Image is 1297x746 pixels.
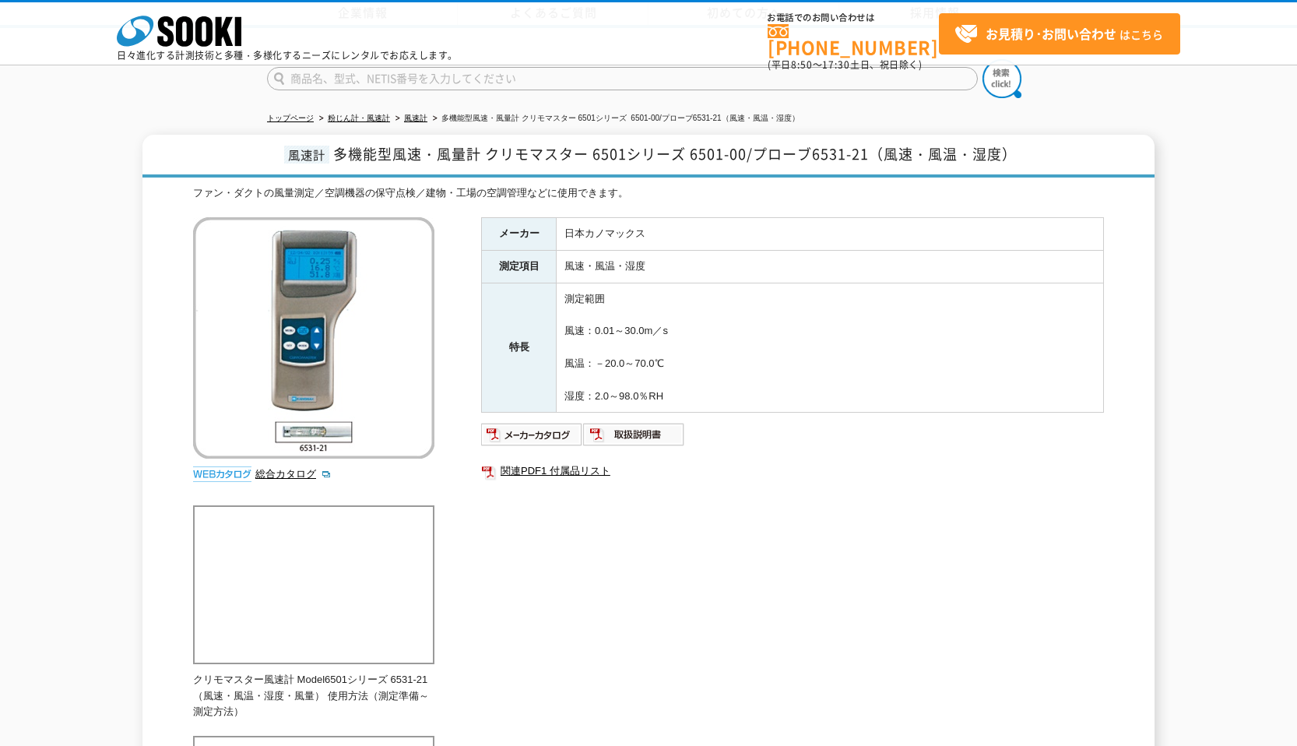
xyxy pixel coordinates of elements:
span: 8:50 [791,58,813,72]
div: ファン・ダクトの風量測定／空調機器の保守点検／建物・工場の空調管理などに使用できます。 [193,185,1104,202]
img: 多機能型風速・風量計 クリモマスター 6501シリーズ 6501-00/プローブ6531-21（風速・風温・湿度） [193,217,434,459]
span: はこちら [954,23,1163,46]
p: 日々進化する計測技術と多種・多様化するニーズにレンタルでお応えします。 [117,51,458,60]
span: 17:30 [822,58,850,72]
span: 風速計 [284,146,329,164]
td: 日本カノマックス [557,218,1104,251]
li: 多機能型風速・風量計 クリモマスター 6501シリーズ 6501-00/プローブ6531-21（風速・風温・湿度） [430,111,800,127]
a: 粉じん計・風速計 [328,114,390,122]
a: 風速計 [404,114,427,122]
a: お見積り･お問い合わせはこちら [939,13,1180,55]
img: webカタログ [193,466,251,482]
img: 取扱説明書 [583,422,685,447]
img: btn_search.png [982,59,1021,98]
th: 測定項目 [482,250,557,283]
a: メーカーカタログ [481,433,583,445]
input: 商品名、型式、NETIS番号を入力してください [267,67,978,90]
strong: お見積り･お問い合わせ [986,24,1116,43]
th: 特長 [482,283,557,413]
a: 総合カタログ [255,468,332,480]
span: お電話でのお問い合わせは [768,13,939,23]
td: 測定範囲 風速：0.01～30.0m／s 風温：－20.0～70.0℃ 湿度：2.0～98.0％RH [557,283,1104,413]
img: メーカーカタログ [481,422,583,447]
span: (平日 ～ 土日、祝日除く) [768,58,922,72]
a: [PHONE_NUMBER] [768,24,939,56]
a: トップページ [267,114,314,122]
a: 取扱説明書 [583,433,685,445]
th: メーカー [482,218,557,251]
a: 関連PDF1 付属品リスト [481,461,1104,481]
td: 風速・風温・湿度 [557,250,1104,283]
span: 多機能型風速・風量計 クリモマスター 6501シリーズ 6501-00/プローブ6531-21（風速・風温・湿度） [333,143,1017,164]
p: クリモマスター風速計 Model6501シリーズ 6531-21（風速・風温・湿度・風量） 使用方法（測定準備～測定方法） [193,672,434,720]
